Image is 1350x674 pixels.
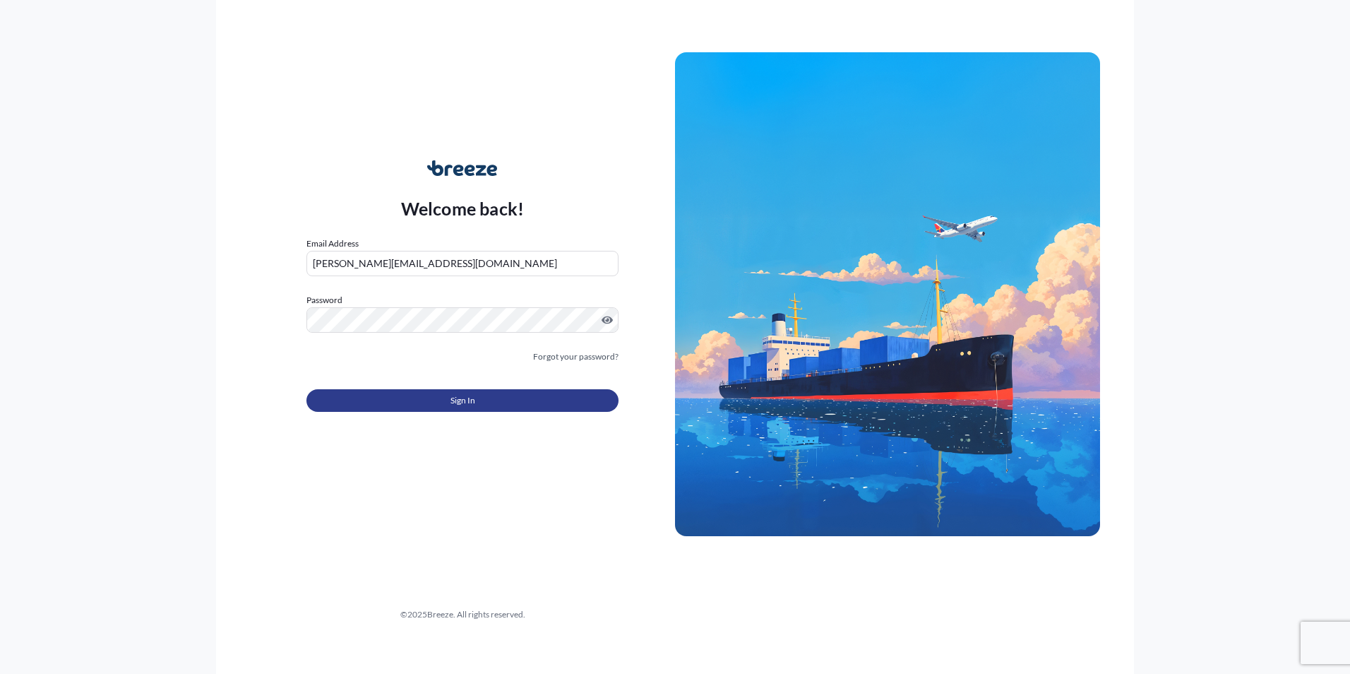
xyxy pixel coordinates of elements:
[602,314,613,326] button: Show password
[675,52,1100,536] img: Ship illustration
[306,237,359,251] label: Email Address
[306,389,619,412] button: Sign In
[306,251,619,276] input: example@gmail.com
[401,197,525,220] p: Welcome back!
[450,394,475,408] span: Sign In
[306,293,619,307] label: Password
[250,608,675,622] div: © 2025 Breeze. All rights reserved.
[533,350,619,364] a: Forgot your password?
